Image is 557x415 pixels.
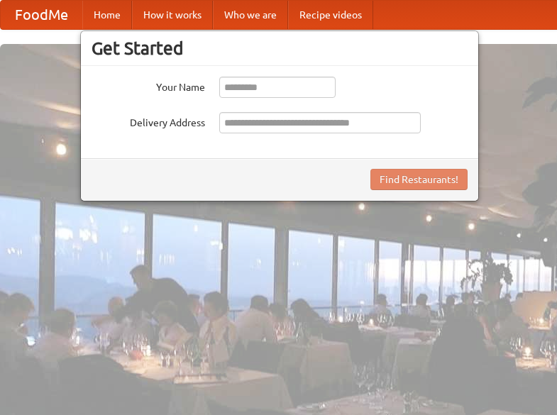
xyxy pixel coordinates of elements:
[370,169,468,190] button: Find Restaurants!
[1,1,82,29] a: FoodMe
[82,1,132,29] a: Home
[92,38,468,59] h3: Get Started
[92,112,205,130] label: Delivery Address
[132,1,213,29] a: How it works
[92,77,205,94] label: Your Name
[288,1,373,29] a: Recipe videos
[213,1,288,29] a: Who we are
